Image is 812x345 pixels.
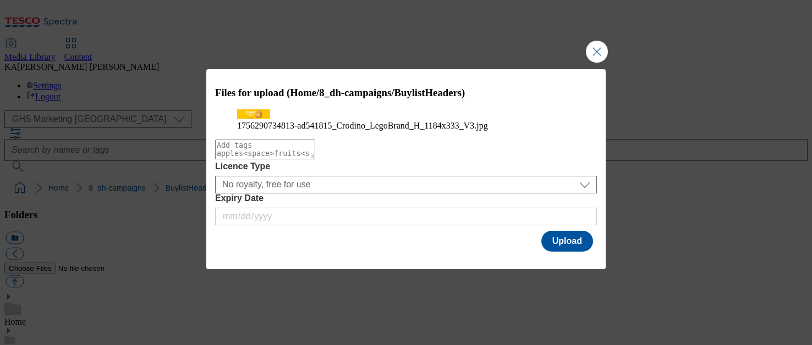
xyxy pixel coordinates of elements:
[237,109,270,119] img: preview
[586,41,608,63] button: Close Modal
[215,87,597,99] h3: Files for upload (Home/8_dh-campaigns/BuylistHeaders)
[237,121,575,131] figcaption: 1756290734813-ad541815_Crodino_LegoBrand_H_1184x333_V3.jpg
[215,193,597,203] label: Expiry Date
[541,231,593,252] button: Upload
[215,162,597,171] label: Licence Type
[206,69,606,269] div: Modal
